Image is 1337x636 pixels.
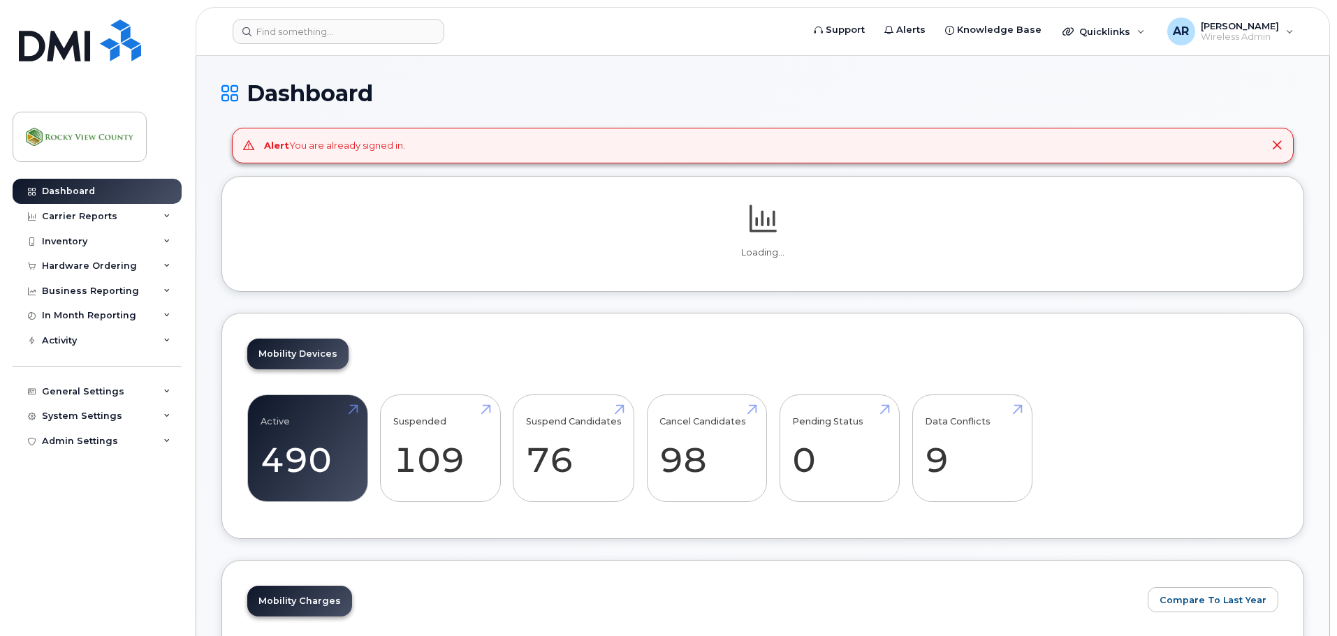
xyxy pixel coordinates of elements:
[1160,593,1266,607] span: Compare To Last Year
[247,339,349,369] a: Mobility Devices
[925,402,1019,494] a: Data Conflicts 9
[792,402,886,494] a: Pending Status 0
[393,402,488,494] a: Suspended 109
[264,140,289,151] strong: Alert
[526,402,622,494] a: Suspend Candidates 76
[264,139,405,152] div: You are already signed in.
[659,402,754,494] a: Cancel Candidates 98
[247,246,1278,259] p: Loading...
[1148,587,1278,612] button: Compare To Last Year
[261,402,355,494] a: Active 490
[221,81,1304,105] h1: Dashboard
[247,586,352,616] a: Mobility Charges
